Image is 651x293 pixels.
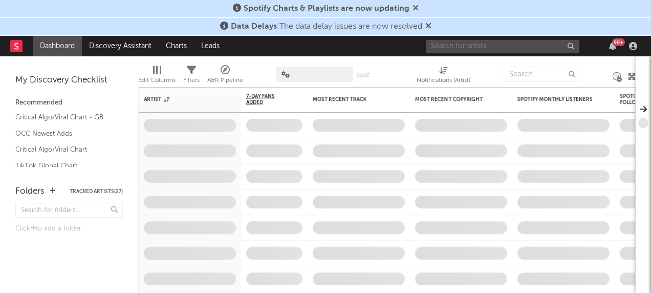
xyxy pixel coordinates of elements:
div: Notifications (Artist) [417,61,470,91]
button: 99+ [609,42,616,50]
div: Most Recent Copyright [415,96,492,102]
div: A&R Pipeline [207,74,243,87]
div: Folders [15,185,45,198]
button: Tracked Artists(27) [70,189,123,194]
div: Recommended [15,97,123,109]
input: Search... [504,67,580,82]
a: OCC Newest Adds [15,128,113,139]
div: Notifications (Artist) [417,74,470,87]
a: Critical Algo/Viral Chart [15,144,113,155]
div: Edit Columns [138,74,176,87]
a: TikTok Global Chart [15,160,113,172]
input: Search for folders... [15,203,123,218]
span: Data Delays [231,23,277,31]
input: Search for artists [426,40,579,53]
a: Dashboard [33,36,82,56]
div: Filters [183,61,200,91]
div: Filters [183,74,200,87]
div: Click to add a folder. [15,223,123,235]
div: Edit Columns [138,61,176,91]
a: Discovery Assistant [82,36,159,56]
div: 99 + [612,38,625,46]
button: Save [357,73,370,78]
div: A&R Pipeline [207,61,243,91]
a: Charts [159,36,194,56]
span: Dismiss [425,23,431,31]
span: Spotify Charts & Playlists are now updating [244,5,409,13]
span: 7-Day Fans Added [246,93,287,106]
div: My Discovery Checklist [15,74,123,87]
div: Most Recent Track [313,96,389,102]
a: Leads [194,36,227,56]
span: : The data delay issues are now resolved [231,23,422,31]
a: Critical Algo/Viral Chart - GB [15,112,113,123]
div: Artist [144,96,221,102]
div: Spotify Monthly Listeners [517,96,594,102]
span: Dismiss [413,5,419,13]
